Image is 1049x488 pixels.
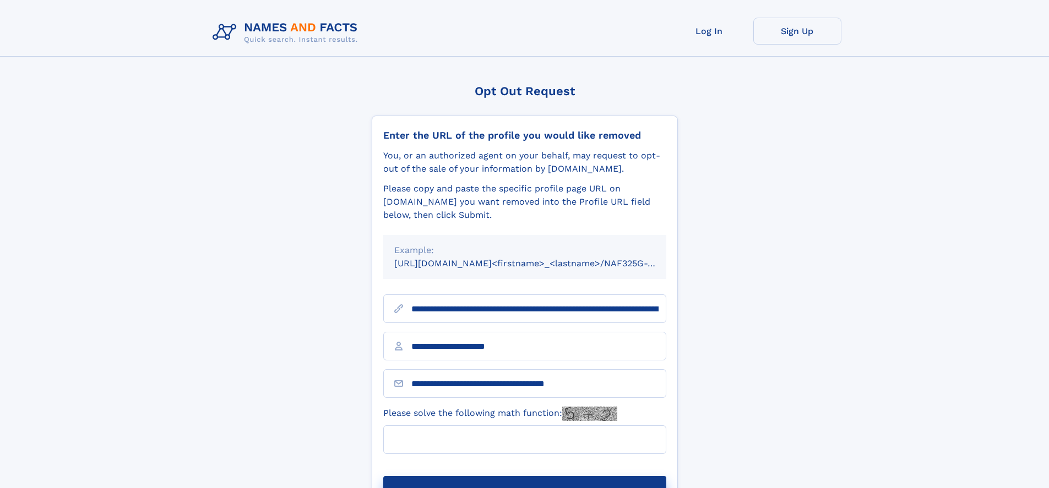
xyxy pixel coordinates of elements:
a: Sign Up [753,18,841,45]
small: [URL][DOMAIN_NAME]<firstname>_<lastname>/NAF325G-xxxxxxxx [394,258,687,268]
div: Enter the URL of the profile you would like removed [383,129,666,141]
div: Please copy and paste the specific profile page URL on [DOMAIN_NAME] you want removed into the Pr... [383,182,666,222]
label: Please solve the following math function: [383,407,617,421]
div: Opt Out Request [372,84,678,98]
div: You, or an authorized agent on your behalf, may request to opt-out of the sale of your informatio... [383,149,666,176]
a: Log In [665,18,753,45]
div: Example: [394,244,655,257]
img: Logo Names and Facts [208,18,367,47]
